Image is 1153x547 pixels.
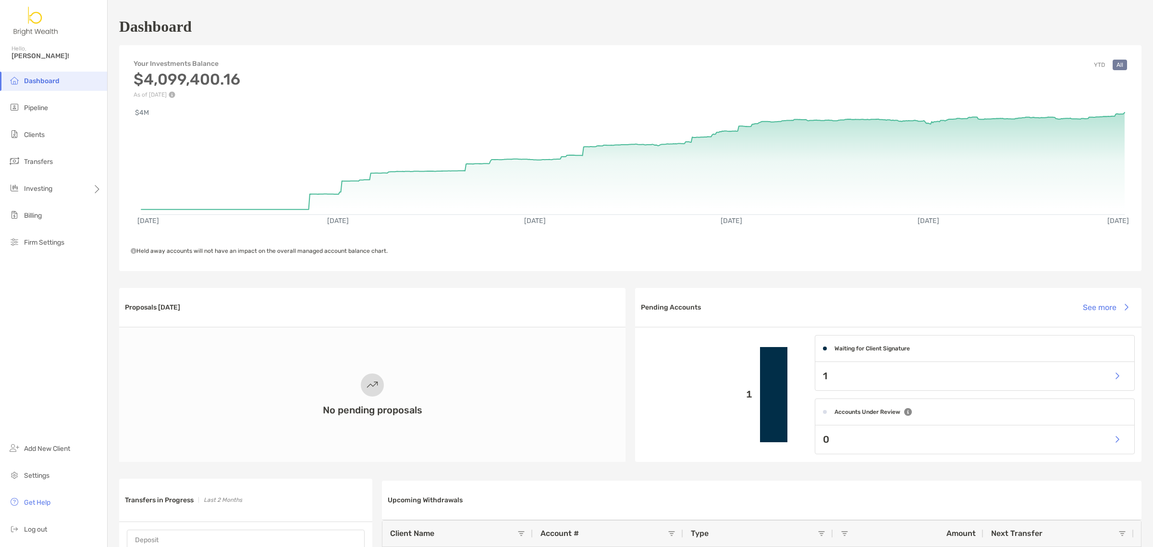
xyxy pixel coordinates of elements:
[137,217,159,225] text: [DATE]
[169,91,175,98] img: Performance Info
[9,209,20,221] img: billing icon
[1113,60,1127,70] button: All
[388,496,463,504] h3: Upcoming Withdrawals
[12,52,101,60] span: [PERSON_NAME]!
[24,185,52,193] span: Investing
[125,303,180,311] h3: Proposals [DATE]
[946,529,976,538] span: Amount
[24,472,49,480] span: Settings
[823,434,829,446] p: 0
[918,217,939,225] text: [DATE]
[9,442,20,454] img: add_new_client icon
[9,101,20,113] img: pipeline icon
[9,496,20,508] img: get-help icon
[204,494,242,506] p: Last 2 Months
[24,158,53,166] span: Transfers
[823,370,827,382] p: 1
[131,248,388,254] span: Held away accounts will not have an impact on the overall managed account balance chart.
[834,409,900,415] h4: Accounts Under Review
[641,303,701,311] h3: Pending Accounts
[134,60,240,68] h4: Your Investments Balance
[1075,297,1136,318] button: See more
[24,104,48,112] span: Pipeline
[24,77,60,85] span: Dashboard
[134,70,240,88] h3: $4,099,400.16
[327,217,349,225] text: [DATE]
[12,4,61,38] img: Zoe Logo
[24,445,70,453] span: Add New Client
[135,109,149,117] text: $4M
[1090,60,1109,70] button: YTD
[119,18,192,36] h1: Dashboard
[24,131,45,139] span: Clients
[323,404,422,416] h3: No pending proposals
[9,75,20,86] img: dashboard icon
[524,217,546,225] text: [DATE]
[9,469,20,481] img: settings icon
[9,182,20,194] img: investing icon
[24,498,50,507] span: Get Help
[9,155,20,167] img: transfers icon
[691,529,709,538] span: Type
[24,238,64,247] span: Firm Settings
[721,217,742,225] text: [DATE]
[9,128,20,140] img: clients icon
[991,529,1043,538] span: Next Transfer
[643,388,752,400] p: 1
[24,525,47,534] span: Log out
[9,236,20,248] img: firm-settings icon
[125,496,194,504] h3: Transfers in Progress
[134,91,240,98] p: As of [DATE]
[24,211,42,220] span: Billing
[390,529,434,538] span: Client Name
[540,529,579,538] span: Account #
[135,536,356,544] h4: Deposit
[9,523,20,535] img: logout icon
[834,345,910,352] h4: Waiting for Client Signature
[1107,217,1129,225] text: [DATE]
